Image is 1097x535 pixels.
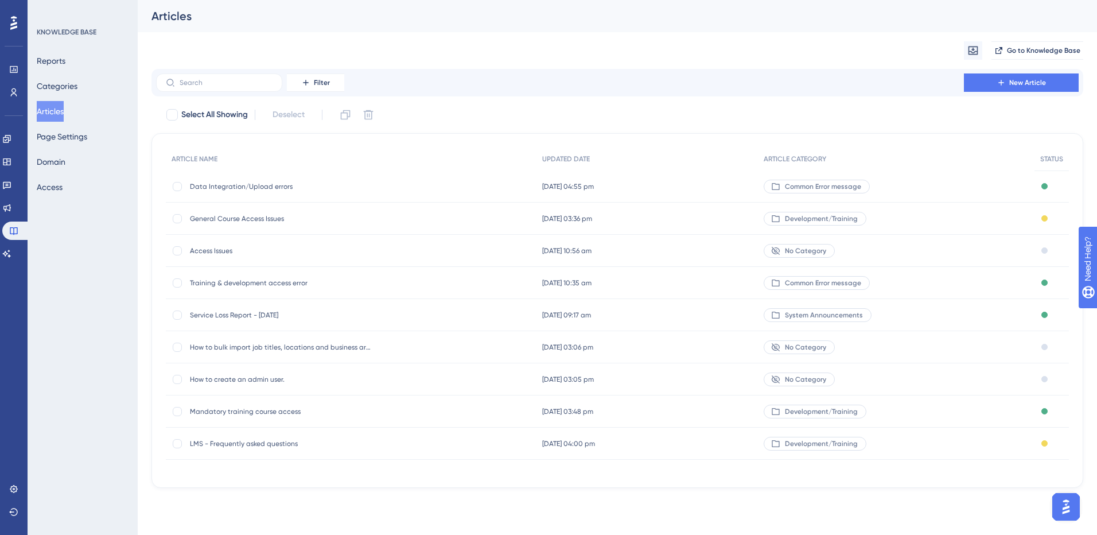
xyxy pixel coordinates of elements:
span: ARTICLE CATEGORY [764,154,826,164]
span: Training & development access error [190,278,374,288]
span: [DATE] 04:55 pm [542,182,594,191]
button: Domain [37,152,65,172]
button: New Article [964,73,1079,92]
span: [DATE] 03:06 pm [542,343,593,352]
button: Deselect [262,104,315,125]
span: [DATE] 03:05 pm [542,375,594,384]
span: [DATE] 10:56 am [542,246,592,255]
span: Deselect [273,108,305,122]
button: Categories [37,76,77,96]
iframe: UserGuiding AI Assistant Launcher [1049,490,1083,524]
span: Development/Training [785,439,858,448]
span: How to create an admin user. [190,375,374,384]
span: System Announcements [785,311,863,320]
span: UPDATED DATE [542,154,590,164]
span: Go to Knowledge Base [1007,46,1080,55]
span: No Category [785,246,826,255]
span: Development/Training [785,407,858,416]
span: General Course Access Issues [190,214,374,223]
span: Need Help? [27,3,72,17]
span: Common Error message [785,182,861,191]
span: Filter [314,78,330,87]
button: Page Settings [37,126,87,147]
span: No Category [785,375,826,384]
button: Go to Knowledge Base [991,41,1083,60]
span: [DATE] 09:17 am [542,311,591,320]
button: Articles [37,101,64,122]
span: [DATE] 04:00 pm [542,439,595,448]
span: Common Error message [785,278,861,288]
span: New Article [1009,78,1046,87]
span: [DATE] 10:35 am [542,278,592,288]
input: Search [180,79,273,87]
span: Service Loss Report - [DATE] [190,311,374,320]
span: LMS - Frequently asked questions [190,439,374,448]
span: STATUS [1040,154,1063,164]
span: Data Integration/Upload errors [190,182,374,191]
span: How to bulk import job titles, locations and business areas [190,343,374,352]
span: Mandatory training course access [190,407,374,416]
button: Reports [37,51,65,71]
button: Filter [287,73,344,92]
div: KNOWLEDGE BASE [37,28,96,37]
span: Access Issues [190,246,374,255]
span: No Category [785,343,826,352]
span: Select All Showing [181,108,248,122]
div: Articles [151,8,1055,24]
span: ARTICLE NAME [172,154,217,164]
span: [DATE] 03:36 pm [542,214,592,223]
button: Access [37,177,63,197]
span: [DATE] 03:48 pm [542,407,593,416]
span: Development/Training [785,214,858,223]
